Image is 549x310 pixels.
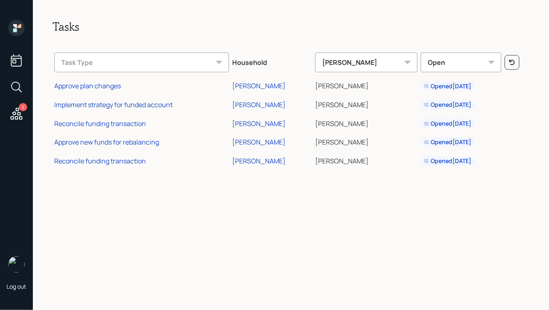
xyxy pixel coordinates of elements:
div: Opened [DATE] [424,138,471,146]
div: [PERSON_NAME] [232,156,286,165]
td: [PERSON_NAME] [314,131,419,150]
div: Approve new funds for rebalancing [54,138,159,147]
td: [PERSON_NAME] [314,150,419,169]
div: 5 [19,103,27,111]
div: Opened [DATE] [424,119,471,128]
div: Reconcile funding transaction [54,119,146,128]
div: Opened [DATE] [424,157,471,165]
div: Reconcile funding transaction [54,156,146,165]
div: [PERSON_NAME] [315,53,418,72]
img: hunter_neumayer.jpg [8,256,25,273]
div: Open [421,53,501,72]
td: [PERSON_NAME] [314,76,419,94]
div: Task Type [54,53,229,72]
td: [PERSON_NAME] [314,113,419,132]
div: [PERSON_NAME] [232,81,286,90]
th: Household [231,47,314,76]
div: Log out [7,282,26,290]
h2: Tasks [53,20,529,34]
div: [PERSON_NAME] [232,100,286,109]
div: [PERSON_NAME] [232,138,286,147]
div: Approve plan changes [54,81,121,90]
div: [PERSON_NAME] [232,119,286,128]
div: Opened [DATE] [424,82,471,90]
div: Implement strategy for funded account [54,100,173,109]
div: Opened [DATE] [424,101,471,109]
td: [PERSON_NAME] [314,94,419,113]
